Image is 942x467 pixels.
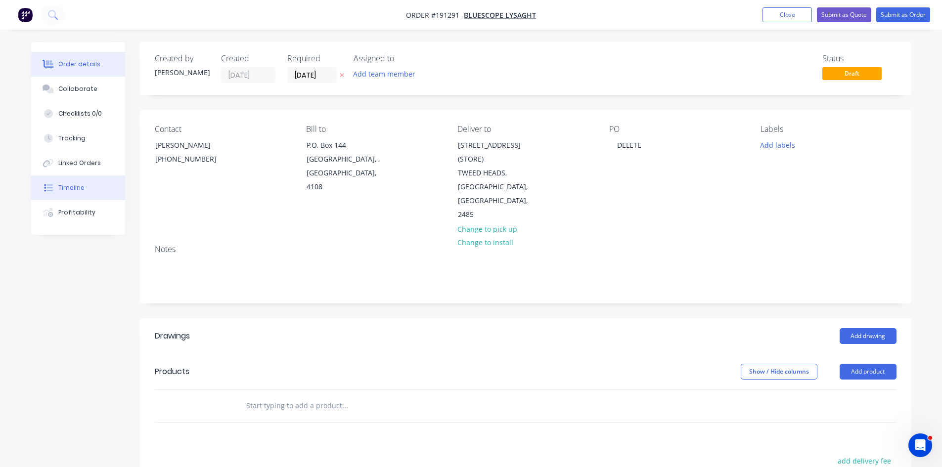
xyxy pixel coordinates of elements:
[354,54,452,63] div: Assigned to
[58,208,95,217] div: Profitability
[876,7,930,22] button: Submit as Order
[155,125,290,134] div: Contact
[763,7,812,22] button: Close
[354,67,421,81] button: Add team member
[58,159,101,168] div: Linked Orders
[609,138,649,152] div: DELETE
[298,138,397,194] div: P.O. Box 144[GEOGRAPHIC_DATA], , [GEOGRAPHIC_DATA], 4108
[155,67,209,78] div: [PERSON_NAME]
[58,134,86,143] div: Tracking
[458,166,540,221] div: TWEED HEADS, [GEOGRAPHIC_DATA], [GEOGRAPHIC_DATA], 2485
[155,54,209,63] div: Created by
[31,200,125,225] button: Profitability
[246,396,444,416] input: Start typing to add a product...
[452,236,518,249] button: Change to install
[58,109,102,118] div: Checklists 0/0
[58,60,100,69] div: Order details
[822,67,882,80] span: Draft
[741,364,817,380] button: Show / Hide columns
[464,10,536,20] a: Bluescope Lysaght
[155,245,897,254] div: Notes
[31,175,125,200] button: Timeline
[457,125,593,134] div: Deliver to
[458,138,540,166] div: [STREET_ADDRESS] (STORE)
[307,152,389,194] div: [GEOGRAPHIC_DATA], , [GEOGRAPHIC_DATA], 4108
[348,67,420,81] button: Add team member
[155,366,189,378] div: Products
[31,126,125,151] button: Tracking
[755,138,801,151] button: Add labels
[609,125,745,134] div: PO
[31,101,125,126] button: Checklists 0/0
[452,222,522,235] button: Change to pick up
[449,138,548,222] div: [STREET_ADDRESS] (STORE)TWEED HEADS, [GEOGRAPHIC_DATA], [GEOGRAPHIC_DATA], 2485
[58,183,85,192] div: Timeline
[908,433,932,457] iframe: Intercom live chat
[18,7,33,22] img: Factory
[840,328,897,344] button: Add drawing
[31,77,125,101] button: Collaborate
[155,330,190,342] div: Drawings
[58,85,97,93] div: Collaborate
[306,125,442,134] div: Bill to
[31,52,125,77] button: Order details
[155,152,237,166] div: [PHONE_NUMBER]
[307,138,389,152] div: P.O. Box 144
[147,138,246,170] div: [PERSON_NAME][PHONE_NUMBER]
[155,138,237,152] div: [PERSON_NAME]
[31,151,125,175] button: Linked Orders
[761,125,896,134] div: Labels
[221,54,275,63] div: Created
[406,10,464,20] span: Order #191291 -
[822,54,897,63] div: Status
[840,364,897,380] button: Add product
[817,7,871,22] button: Submit as Quote
[287,54,342,63] div: Required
